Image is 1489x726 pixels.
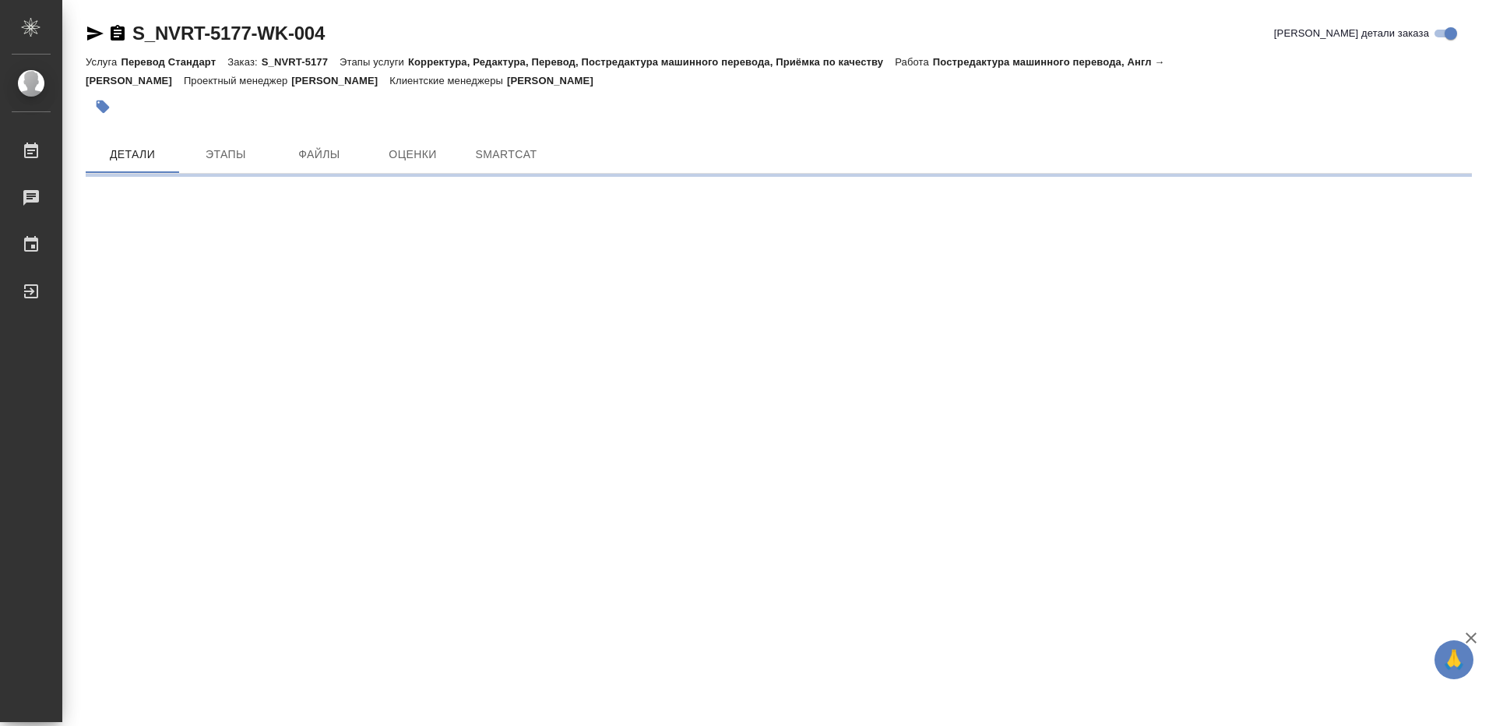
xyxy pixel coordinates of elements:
p: Проектный менеджер [184,75,291,86]
button: Скопировать ссылку для ЯМессенджера [86,24,104,43]
p: Перевод Стандарт [121,56,227,68]
span: Оценки [375,145,450,164]
p: Корректура, Редактура, Перевод, Постредактура машинного перевода, Приёмка по качеству [408,56,895,68]
a: S_NVRT-5177-WK-004 [132,23,325,44]
span: SmartCat [469,145,544,164]
button: Скопировать ссылку [108,24,127,43]
span: [PERSON_NAME] детали заказа [1274,26,1429,41]
p: Этапы услуги [340,56,408,68]
span: Этапы [188,145,263,164]
button: 🙏 [1434,640,1473,679]
p: [PERSON_NAME] [291,75,389,86]
p: Клиентские менеджеры [389,75,507,86]
p: Заказ: [227,56,261,68]
p: Услуга [86,56,121,68]
span: Файлы [282,145,357,164]
button: Добавить тэг [86,90,120,124]
p: [PERSON_NAME] [507,75,605,86]
p: Работа [895,56,933,68]
span: Детали [95,145,170,164]
span: 🙏 [1441,643,1467,676]
p: S_NVRT-5177 [262,56,340,68]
